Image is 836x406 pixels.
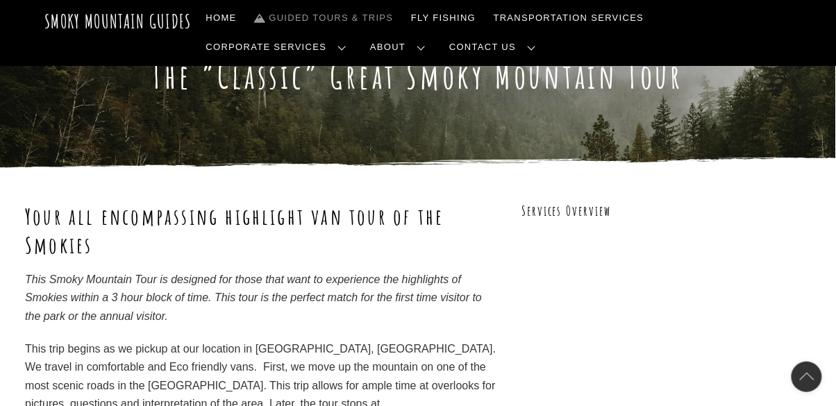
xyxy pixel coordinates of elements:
a: Guided Tours & Trips [249,3,399,33]
a: About [365,33,437,62]
a: Transportation Services [488,3,649,33]
h3: Services Overview [521,202,811,221]
a: Contact Us [444,33,547,62]
a: Home [201,3,242,33]
strong: Your all encompassing highlight van tour of the Smokies [25,202,444,260]
a: Fly Fishing [406,3,481,33]
a: Smoky Mountain Guides [44,10,192,33]
a: Corporate Services [201,33,358,62]
em: This Smoky Mountain Tour is designed for those that want to experience the highlights of Smokies ... [25,273,482,322]
h1: The “Classic” Great Smoky Mountain Tour [25,56,811,96]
